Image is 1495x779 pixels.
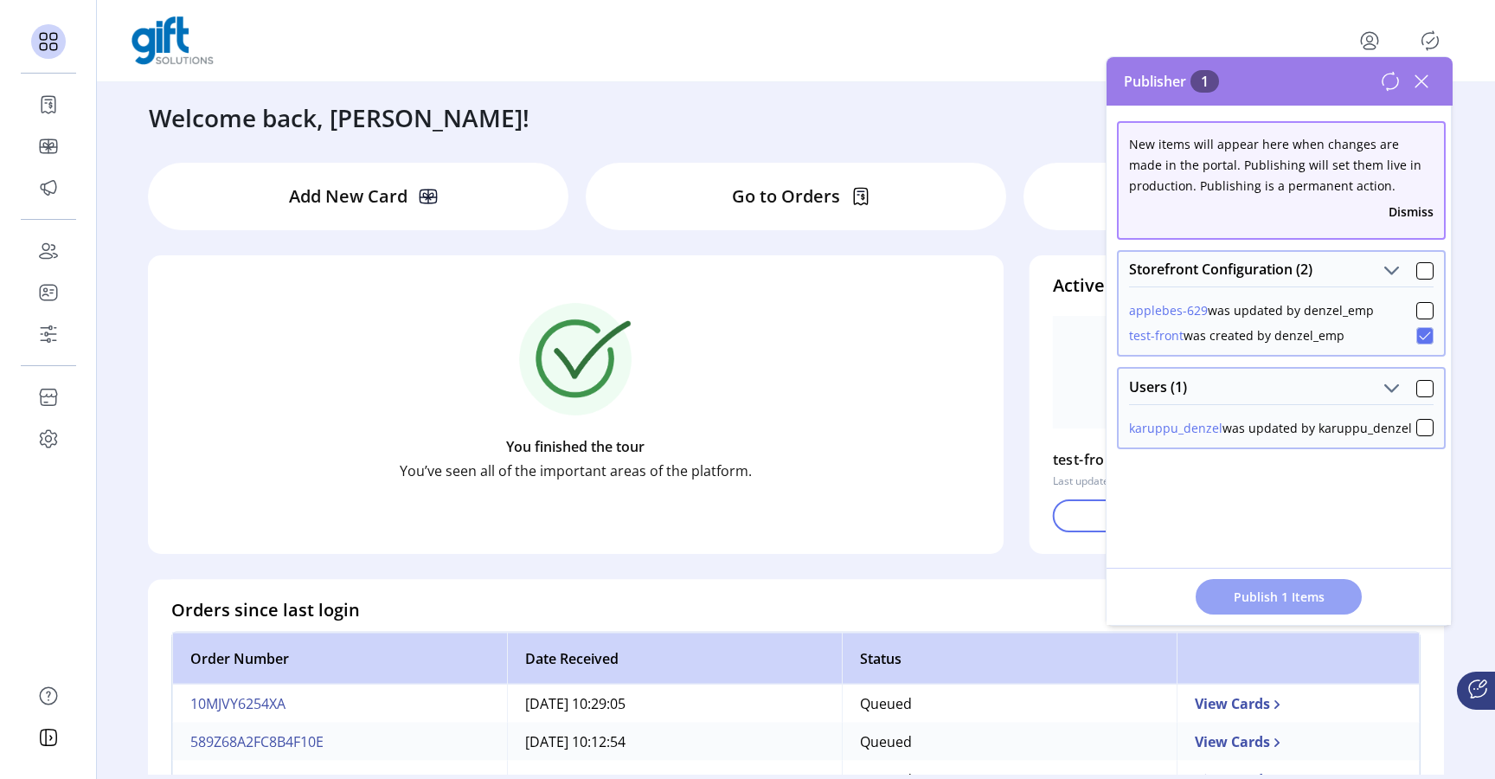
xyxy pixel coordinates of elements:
td: Queued [842,723,1177,761]
span: Users (1) [1129,380,1187,394]
div: was updated by karuppu_denzel [1129,419,1412,437]
p: Go to Orders [732,183,840,209]
th: Status [842,633,1177,685]
img: logo [132,16,214,65]
p: You finished the tour [506,436,645,457]
th: Order Number [172,633,507,685]
td: Queued [842,685,1177,723]
span: Publish 1 Items [1218,588,1339,606]
p: You’ve seen all of the important areas of the platform. [400,460,752,481]
button: Go to Test [1053,499,1421,532]
h3: Welcome back, [PERSON_NAME]! [149,100,529,136]
span: Publisher [1124,71,1219,92]
div: was updated by denzel_emp [1129,301,1374,319]
button: menu [1356,27,1383,55]
span: Storefront Configuration (2) [1129,262,1312,276]
th: Date Received [507,633,842,685]
td: View Cards [1177,723,1420,761]
button: Publisher Panel [1416,27,1444,55]
td: 589Z68A2FC8B4F10E [172,723,507,761]
p: Last updated: [DATE] 03:18:09 PM [1053,473,1216,489]
button: applebes-629 [1129,301,1208,319]
td: 10MJVY6254XA [172,685,507,723]
td: [DATE] 10:29:05 [507,685,842,723]
button: Storefront Configuration (2) [1379,259,1403,283]
span: 1 [1190,70,1219,93]
button: Users (1) [1379,376,1403,400]
p: test-front [1053,446,1120,473]
h4: Orders since last login [171,597,360,623]
h4: Active Storefront [1053,273,1421,299]
td: View Cards [1177,685,1420,723]
p: Add New Card [289,183,407,209]
td: [DATE] 10:12:54 [507,723,842,761]
div: was created by denzel_emp [1129,326,1344,344]
span: New items will appear here when changes are made in the portal. Publishing will set them live in ... [1129,136,1421,194]
button: karuppu_denzel [1129,419,1222,437]
button: test-front [1129,326,1184,344]
button: Publish 1 Items [1196,579,1362,615]
button: Dismiss [1389,203,1434,221]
